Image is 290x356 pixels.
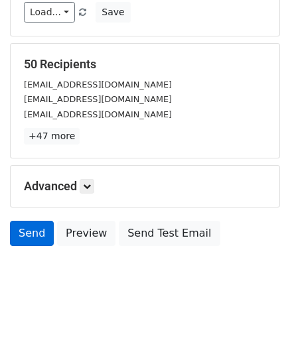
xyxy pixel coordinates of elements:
[24,179,266,194] h5: Advanced
[224,292,290,356] iframe: Chat Widget
[24,2,75,23] a: Load...
[24,94,172,104] small: [EMAIL_ADDRESS][DOMAIN_NAME]
[10,221,54,246] a: Send
[57,221,115,246] a: Preview
[24,109,172,119] small: [EMAIL_ADDRESS][DOMAIN_NAME]
[24,80,172,89] small: [EMAIL_ADDRESS][DOMAIN_NAME]
[24,128,80,145] a: +47 more
[96,2,130,23] button: Save
[119,221,220,246] a: Send Test Email
[24,57,266,72] h5: 50 Recipients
